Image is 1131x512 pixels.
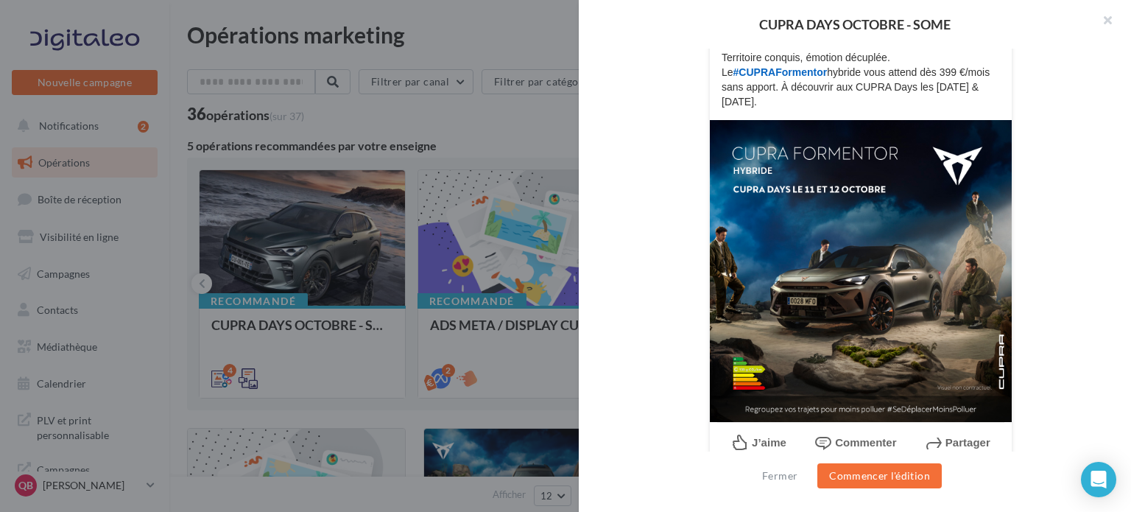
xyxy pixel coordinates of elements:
[1081,462,1116,497] div: Open Intercom Messenger
[945,436,990,449] span: Partager
[733,66,828,78] span: #CUPRAFormentor
[835,436,896,449] span: Commenter
[752,436,786,449] span: J’aime
[602,18,1107,31] div: CUPRA DAYS OCTOBRE - SOME
[756,467,803,485] button: Fermer
[817,463,942,488] button: Commencer l'édition
[722,50,1000,109] p: Territoire conquis, émotion décuplée. Le hybride vous attend dès 399 €/mois sans apport. À découv...
[710,120,1012,422] img: Formentor_Loyer_1x1.jpg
